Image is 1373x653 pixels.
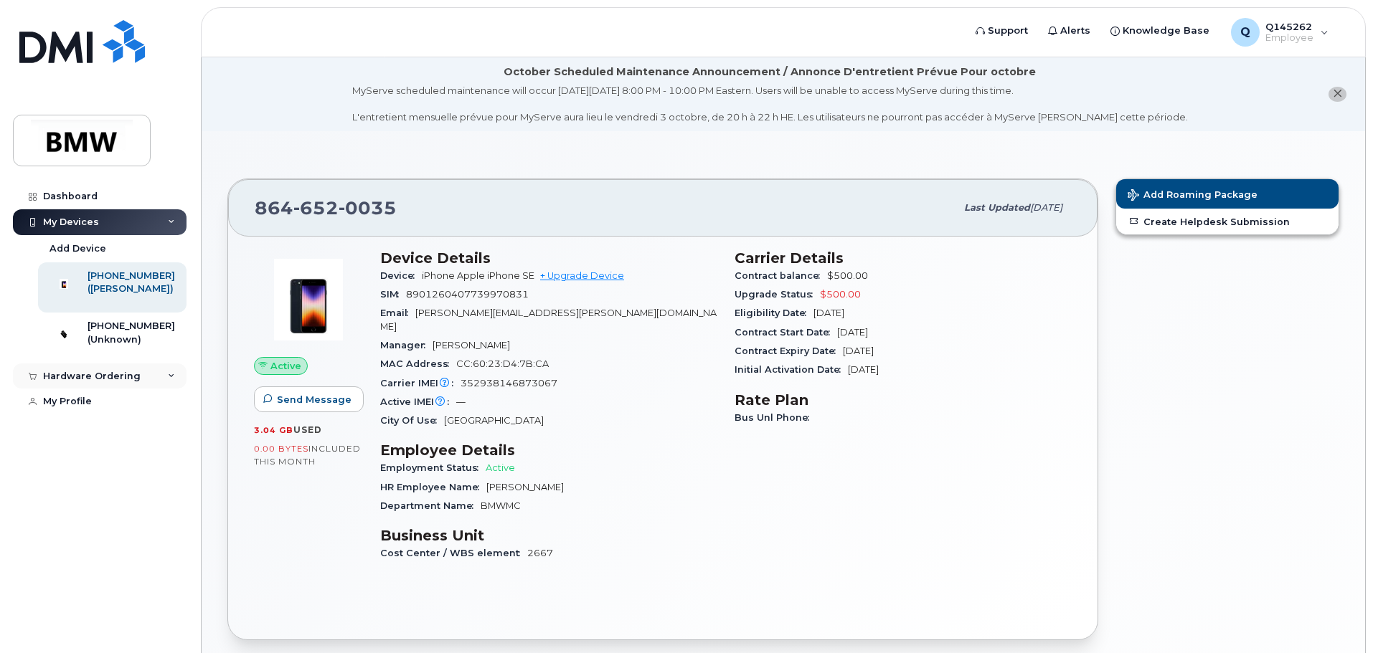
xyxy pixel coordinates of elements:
span: [DATE] [843,345,874,356]
span: $500.00 [820,289,861,300]
button: Add Roaming Package [1116,179,1339,209]
a: Create Helpdesk Submission [1116,209,1339,234]
span: City Of Use [380,415,444,426]
span: iPhone Apple iPhone SE [422,270,534,281]
span: Contract balance [735,270,827,281]
span: 864 [255,197,397,219]
span: used [293,424,322,435]
span: Initial Activation Date [735,364,848,375]
span: — [456,396,466,407]
span: [DATE] [848,364,879,375]
h3: Employee Details [380,442,717,459]
button: Send Message [254,386,364,412]
span: 8901260407739970831 [406,289,529,300]
span: CC:60:23:D4:7B:CA [456,358,549,369]
span: [DATE] [813,308,844,318]
span: 0.00 Bytes [254,444,308,454]
span: 352938146873067 [461,378,557,389]
span: Add Roaming Package [1128,189,1258,203]
span: Bus Unl Phone [735,412,816,423]
span: [DATE] [1030,202,1062,213]
span: Active [486,462,515,473]
span: Active [270,359,301,373]
span: 0035 [339,197,397,219]
span: HR Employee Name [380,482,486,492]
div: MyServe scheduled maintenance will occur [DATE][DATE] 8:00 PM - 10:00 PM Eastern. Users will be u... [352,84,1188,124]
iframe: Messenger Launcher [1311,591,1362,642]
button: close notification [1329,87,1346,102]
span: Employment Status [380,462,486,473]
span: MAC Address [380,358,456,369]
span: Contract Start Date [735,327,837,338]
span: [PERSON_NAME][EMAIL_ADDRESS][PERSON_NAME][DOMAIN_NAME] [380,308,717,331]
h3: Carrier Details [735,249,1072,267]
span: included this month [254,443,361,467]
span: Upgrade Status [735,289,820,300]
span: Contract Expiry Date [735,345,843,356]
span: 2667 [527,548,553,558]
h3: Rate Plan [735,391,1072,409]
span: $500.00 [827,270,868,281]
div: October Scheduled Maintenance Announcement / Annonce D'entretient Prévue Pour octobre [504,65,1036,80]
img: image20231002-3703462-10zne2t.jpeg [265,257,351,343]
h3: Device Details [380,249,717,267]
span: Department Name [380,500,481,511]
span: Email [380,308,415,318]
span: [GEOGRAPHIC_DATA] [444,415,544,426]
span: SIM [380,289,406,300]
span: [PERSON_NAME] [433,340,510,351]
span: Carrier IMEI [380,378,461,389]
span: Active IMEI [380,396,456,407]
span: BMWMC [481,500,521,511]
span: 652 [293,197,339,219]
h3: Business Unit [380,527,717,544]
span: 3.04 GB [254,425,293,435]
span: [DATE] [837,327,868,338]
span: Manager [380,340,433,351]
span: Device [380,270,422,281]
a: + Upgrade Device [540,270,624,281]
span: Eligibility Date [735,308,813,318]
span: Last updated [964,202,1030,213]
span: Send Message [277,393,351,406]
span: [PERSON_NAME] [486,482,564,492]
span: Cost Center / WBS element [380,548,527,558]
